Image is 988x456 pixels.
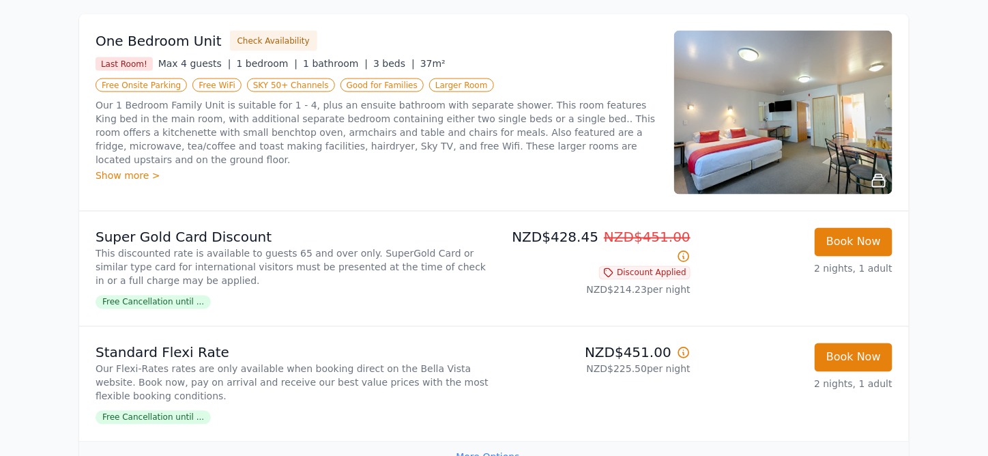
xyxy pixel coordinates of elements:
[499,283,691,297] p: NZD$214.23 per night
[96,169,658,183] div: Show more >
[96,343,489,362] p: Standard Flexi Rate
[96,31,222,51] h3: One Bedroom Unit
[604,229,691,246] span: NZD$451.00
[96,362,489,403] p: Our Flexi-Rates rates are only available when booking direct on the Bella Vista website. Book now...
[340,79,424,92] span: Good for Families
[192,79,242,92] span: Free WiFi
[237,58,298,69] span: 1 bedroom |
[96,247,489,288] p: This discounted rate is available to guests 65 and over only. SuperGold Card or similar type card...
[96,228,489,247] p: Super Gold Card Discount
[815,343,892,372] button: Book Now
[429,79,494,92] span: Larger Room
[96,79,187,92] span: Free Onsite Parking
[701,262,892,276] p: 2 nights, 1 adult
[815,228,892,257] button: Book Now
[420,58,446,69] span: 37m²
[230,31,317,51] button: Check Availability
[96,57,153,71] span: Last Room!
[499,362,691,376] p: NZD$225.50 per night
[599,266,691,280] span: Discount Applied
[96,296,211,309] span: Free Cancellation until ...
[373,58,415,69] span: 3 beds |
[701,377,892,391] p: 2 nights, 1 adult
[499,228,691,266] p: NZD$428.45
[247,79,335,92] span: SKY 50+ Channels
[158,58,231,69] span: Max 4 guests |
[96,411,211,425] span: Free Cancellation until ...
[303,58,368,69] span: 1 bathroom |
[499,343,691,362] p: NZD$451.00
[96,98,658,167] p: Our 1 Bedroom Family Unit is suitable for 1 - 4, plus an ensuite bathroom with separate shower. T...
